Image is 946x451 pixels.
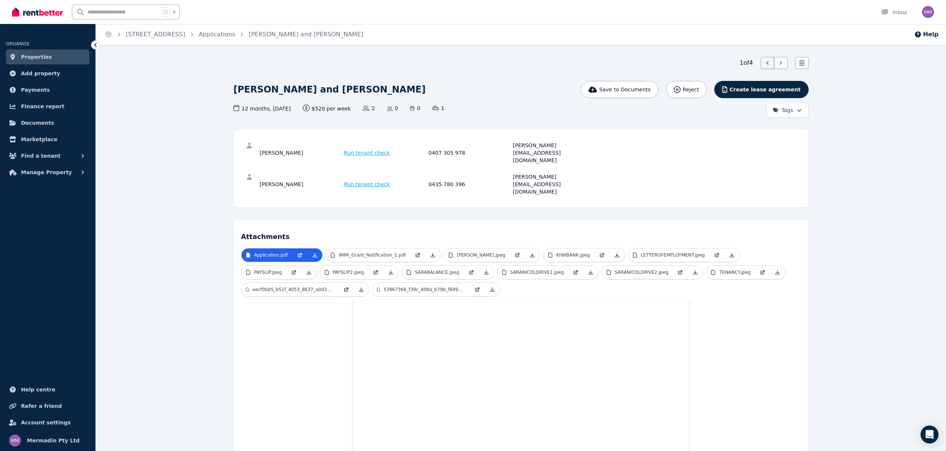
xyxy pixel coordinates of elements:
span: ORGANISE [6,41,30,46]
span: Run tenant check [344,181,390,188]
a: Properties [6,49,89,64]
span: Account settings [21,418,71,427]
p: [PERSON_NAME].jpeg [457,252,505,258]
a: Download Attachment [688,266,703,279]
a: Open in new Tab [410,248,425,262]
img: RentBetter [12,6,63,18]
a: Download Attachment [307,248,322,262]
p: KIWIBANK.jpeg [556,252,590,258]
div: Open Intercom Messenger [921,426,939,444]
span: Properties [21,52,52,61]
span: Finance report [21,102,64,111]
a: SARANICOLDRIVE1.jpeg [498,266,568,279]
p: SARABALANCE.jpeg [415,269,459,275]
h4: Attachments [241,227,801,242]
a: SARABALANCE.jpeg [402,266,463,279]
a: Applications [199,31,235,38]
span: $520 per week [303,105,351,112]
a: 53967368_f39c_408a_b79b_f84926d14af4.jpeg [372,283,470,296]
span: Save to Documents [599,86,651,93]
p: IMMI_Grant_Notification_1.pdf [339,252,406,258]
span: Tags [773,106,793,114]
a: [STREET_ADDRESS] [126,31,185,38]
div: [PERSON_NAME][EMAIL_ADDRESS][DOMAIN_NAME] [513,142,595,164]
a: Open in new Tab [292,248,307,262]
span: Marketplace [21,135,57,144]
a: Open in new Tab [339,283,354,296]
div: Inbox [881,9,907,16]
a: Download Attachment [485,283,500,296]
p: eecf0b85_b51f_4053_8637_a0d34a0df3e3.jpeg [253,287,334,293]
a: Download Attachment [479,266,494,279]
a: Download Attachment [609,248,624,262]
a: Marketplace [6,132,89,147]
nav: Breadcrumb [96,24,372,45]
a: Open in new Tab [673,266,688,279]
a: Download Attachment [383,266,398,279]
span: Refer a friend [21,402,62,411]
a: LETTEROFEMPLOYMENT.jpeg [628,248,709,262]
a: [PERSON_NAME] and [PERSON_NAME] [249,31,363,38]
span: Find a tenant [21,151,61,160]
a: KIWIBANK.jpeg [544,248,594,262]
p: SARANICOLDRIVE2.jpeg [615,269,668,275]
span: Documents [21,118,54,127]
span: 2 [363,105,375,112]
a: Application.pdf [241,248,292,262]
a: Open in new Tab [368,266,383,279]
span: Add property [21,69,60,78]
span: Mermadin Pty Ltd [27,436,80,445]
a: Download Attachment [583,266,598,279]
p: LETTEROFEMPLOYMENT.jpeg [641,252,705,258]
a: SARANICOLDRIVE2.jpeg [602,266,673,279]
a: Open in new Tab [510,248,525,262]
button: Create lease agreement [714,81,808,98]
span: Create lease agreement [730,86,801,93]
h1: [PERSON_NAME] and [PERSON_NAME] [234,84,426,96]
button: Tags [766,103,809,118]
a: [PERSON_NAME].jpeg [444,248,509,262]
a: eecf0b85_b51f_4053_8637_a0d34a0df3e3.jpeg [241,283,339,296]
a: Payments [6,82,89,97]
button: Find a tenant [6,148,89,163]
img: Mermadin Pty Ltd [922,6,934,18]
a: Documents [6,115,89,130]
span: 0 [387,105,398,112]
a: Help centre [6,382,89,397]
a: Download Attachment [425,248,440,262]
img: Mermadin Pty Ltd [9,435,21,447]
a: Open in new Tab [470,283,485,296]
span: Manage Property [21,168,72,177]
a: Open in new Tab [464,266,479,279]
a: Account settings [6,415,89,430]
p: SARANICOLDRIVE1.jpeg [510,269,564,275]
a: Add property [6,66,89,81]
a: Open in new Tab [568,266,583,279]
a: Download Attachment [724,248,739,262]
span: 1 of 4 [740,58,753,67]
div: [PERSON_NAME] [260,142,342,164]
button: Reject [666,81,707,98]
span: 12 months , [DATE] [234,105,291,112]
div: [PERSON_NAME] [260,173,342,196]
a: Open in new Tab [286,266,301,279]
div: 0435 780 396 [429,173,511,196]
a: Open in new Tab [755,266,770,279]
span: 1 [432,105,444,112]
a: Download Attachment [354,283,369,296]
div: 0407 305 978 [429,142,511,164]
a: Download Attachment [525,248,540,262]
p: PAYSLIP.jpeg [254,269,282,275]
span: Payments [21,85,50,94]
a: Open in new Tab [594,248,609,262]
div: [PERSON_NAME][EMAIL_ADDRESS][DOMAIN_NAME] [513,173,595,196]
a: Open in new Tab [709,248,724,262]
span: k [173,9,176,15]
a: PAYSLIP2.jpeg [320,266,369,279]
a: Download Attachment [770,266,785,279]
a: Download Attachment [301,266,316,279]
p: PAYSLIP2.jpeg [333,269,364,275]
a: Refer a friend [6,399,89,414]
span: Run tenant check [344,149,390,157]
a: IMMI_Grant_Notification_1.pdf [326,248,410,262]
